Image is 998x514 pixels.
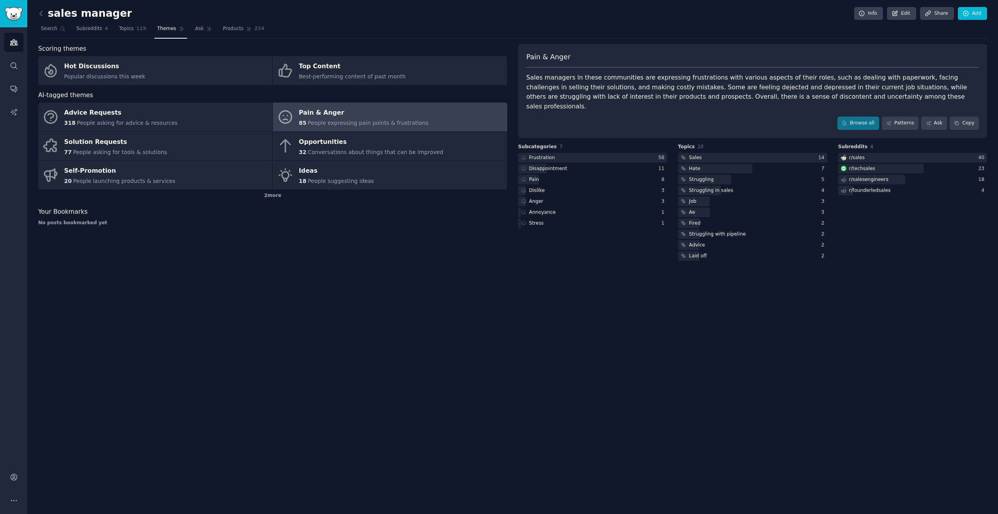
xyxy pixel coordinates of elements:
[689,231,746,238] div: Struggling with pipeline
[678,164,827,174] a: Hate7
[518,186,667,195] a: Dislike3
[73,149,167,155] span: People asking for tools & solutions
[662,220,667,227] div: 1
[821,198,827,205] div: 3
[821,242,827,249] div: 2
[529,187,545,194] div: Dislike
[119,25,133,32] span: Topics
[518,153,667,163] a: Frustration58
[678,229,827,239] a: Struggling with pipeline2
[64,120,76,126] span: 318
[678,197,827,206] a: Job3
[273,56,507,85] a: Top ContentBest-performing content of past month
[841,155,846,160] img: sales
[689,154,702,161] div: Sales
[870,144,873,149] span: 4
[223,25,244,32] span: Products
[838,164,987,174] a: techsalesr/techsales23
[887,7,916,20] a: Edit
[157,25,176,32] span: Themes
[38,161,273,190] a: Self-Promotion20People launching products & services
[299,60,406,73] div: Top Content
[273,132,507,161] a: Opportunities32Conversations about things that can be improved
[38,132,273,161] a: Solution Requests77People asking for tools & solutions
[154,23,187,39] a: Themes
[978,154,987,161] div: 40
[136,25,147,32] span: 119
[518,144,557,151] span: Subcategories
[308,120,428,126] span: People expressing pain points & frustrations
[299,178,306,184] span: 18
[978,176,987,183] div: 18
[697,144,704,149] span: 10
[195,25,204,32] span: Ask
[689,198,696,205] div: Job
[838,186,987,195] a: r/founderledsales4
[838,153,987,163] a: salesr/sales40
[116,23,149,39] a: Topics119
[678,240,827,250] a: Advice2
[518,164,667,174] a: Disappointment11
[273,103,507,131] a: Pain & Anger85People expressing pain points & frustrations
[273,161,507,190] a: Ideas18People suggesting ideas
[658,165,667,172] div: 11
[64,149,72,155] span: 77
[821,209,827,216] div: 3
[689,187,733,194] div: Struggling in sales
[38,103,273,131] a: Advice Requests318People asking for advice & resources
[38,23,68,39] a: Search
[958,7,987,20] a: Add
[981,187,987,194] div: 4
[38,56,273,85] a: Hot DiscussionsPopular discussions this week
[529,220,544,227] div: Stress
[678,153,827,163] a: Sales14
[678,175,827,184] a: Struggling5
[559,144,563,149] span: 7
[838,144,868,151] span: Subreddits
[38,190,507,202] div: 2 more
[529,198,543,205] div: Anger
[518,207,667,217] a: Annoyance1
[526,73,979,111] div: Sales managers in these communities are expressing frustrations with various aspects of their rol...
[299,149,306,155] span: 32
[978,165,987,172] div: 23
[689,209,695,216] div: Ae
[837,117,879,130] a: Browse all
[689,165,700,172] div: Hate
[64,165,175,177] div: Self-Promotion
[77,120,177,126] span: People asking for advice & resources
[849,154,865,161] div: r/ sales
[821,220,827,227] div: 2
[518,218,667,228] a: Stress1
[849,165,875,172] div: r/ techsales
[678,207,827,217] a: Ae3
[5,7,23,21] img: GummySearch logo
[821,176,827,183] div: 5
[678,144,695,151] span: Topics
[73,178,175,184] span: People launching products & services
[220,23,267,39] a: Products234
[662,176,667,183] div: 8
[529,176,539,183] div: Pain
[821,165,827,172] div: 7
[41,25,57,32] span: Search
[529,154,555,161] div: Frustration
[76,25,102,32] span: Subreddits
[38,90,93,100] span: AI-tagged themes
[854,7,883,20] a: Info
[526,52,570,62] span: Pain & Anger
[105,25,108,32] span: 4
[678,251,827,261] a: Laid off2
[678,186,827,195] a: Struggling in sales4
[838,175,987,184] a: r/salesengineers18
[299,73,406,80] span: Best-performing content of past month
[64,136,167,148] div: Solution Requests
[849,176,888,183] div: r/ salesengineers
[299,136,444,148] div: Opportunities
[529,165,567,172] div: Disappointment
[518,197,667,206] a: Anger3
[678,218,827,228] a: Fired2
[38,220,507,227] div: No posts bookmarked yet
[689,242,705,249] div: Advice
[38,7,132,20] h2: sales manager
